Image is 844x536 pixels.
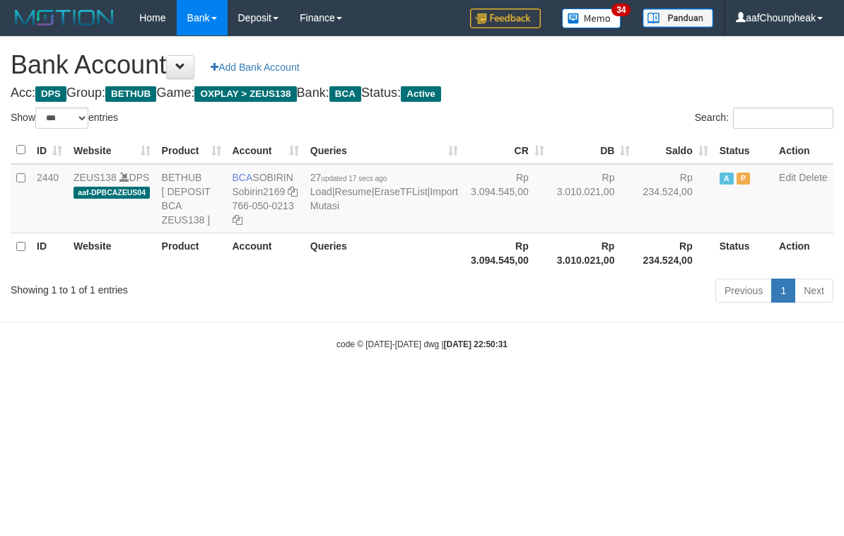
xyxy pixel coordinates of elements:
td: 2440 [31,164,68,233]
small: code © [DATE]-[DATE] dwg | [336,339,508,349]
select: Showentries [35,107,88,129]
td: Rp 234.524,00 [635,164,713,233]
a: 1 [771,279,795,303]
span: BCA [233,172,253,183]
span: BETHUB [105,86,156,102]
th: Rp 3.010.021,00 [550,233,636,273]
img: Button%20Memo.svg [562,8,621,28]
th: ID [31,233,68,273]
td: Rp 3.094.545,00 [464,164,550,233]
span: Paused [737,173,751,185]
a: Delete [799,172,827,183]
a: ZEUS138 [74,172,117,183]
th: Rp 234.524,00 [635,233,713,273]
span: OXPLAY > ZEUS138 [194,86,296,102]
img: panduan.png [643,8,713,28]
a: Import Mutasi [310,186,458,211]
th: DB: activate to sort column ascending [550,136,636,164]
span: BCA [329,86,361,102]
td: BETHUB [ DEPOSIT BCA ZEUS138 ] [156,164,227,233]
th: Status [714,136,773,164]
a: Next [795,279,833,303]
th: Action [773,136,833,164]
a: Load [310,186,332,197]
td: SOBIRIN 766-050-0213 [227,164,305,233]
h4: Acc: Group: Game: Bank: Status: [11,86,833,100]
a: Add Bank Account [201,55,308,79]
a: Previous [715,279,772,303]
a: Edit [779,172,796,183]
span: DPS [35,86,66,102]
span: | | | [310,172,458,211]
input: Search: [733,107,833,129]
a: Copy 7660500213 to clipboard [233,214,242,226]
a: Resume [335,186,372,197]
th: Queries: activate to sort column ascending [305,136,464,164]
th: Rp 3.094.545,00 [464,233,550,273]
span: updated 17 secs ago [321,175,387,182]
td: DPS [68,164,156,233]
span: 27 [310,172,387,183]
th: Website [68,233,156,273]
th: Status [714,233,773,273]
th: Action [773,233,833,273]
th: Account [227,233,305,273]
label: Search: [695,107,833,129]
td: Rp 3.010.021,00 [550,164,636,233]
th: ID: activate to sort column ascending [31,136,68,164]
img: MOTION_logo.png [11,7,118,28]
span: 34 [611,4,631,16]
a: Sobirin2169 [233,186,286,197]
th: Website: activate to sort column ascending [68,136,156,164]
div: Showing 1 to 1 of 1 entries [11,277,341,297]
th: CR: activate to sort column ascending [464,136,550,164]
span: aaf-DPBCAZEUS04 [74,187,150,199]
img: Feedback.jpg [470,8,541,28]
a: Copy Sobirin2169 to clipboard [288,186,298,197]
th: Saldo: activate to sort column ascending [635,136,713,164]
label: Show entries [11,107,118,129]
th: Product [156,233,227,273]
th: Account: activate to sort column ascending [227,136,305,164]
h1: Bank Account [11,51,833,79]
span: Active [720,173,734,185]
a: EraseTFList [374,186,427,197]
span: Active [401,86,441,102]
th: Queries [305,233,464,273]
th: Product: activate to sort column ascending [156,136,227,164]
strong: [DATE] 22:50:31 [444,339,508,349]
